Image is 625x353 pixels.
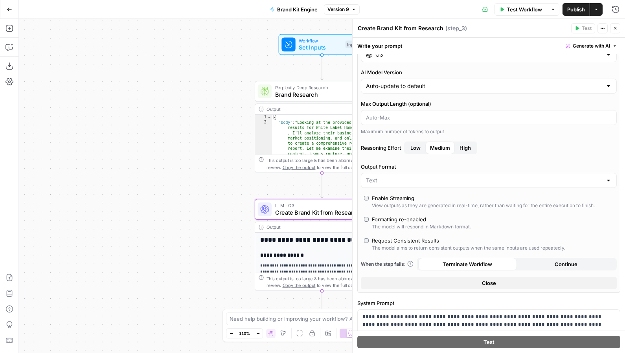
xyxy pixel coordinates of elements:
[255,34,389,55] div: WorkflowSet InputsInputs
[265,3,322,16] button: Brand Kit Engine
[255,115,272,120] div: 1
[372,194,414,202] div: Enable Streaming
[283,165,316,170] span: Copy the output
[357,336,620,348] button: Test
[562,41,620,51] button: Generate with AI
[494,3,547,16] button: Test Workflow
[375,51,602,59] input: Select a model
[361,261,414,268] a: When the step fails:
[275,202,366,209] span: LLM · O3
[277,6,318,13] span: Brand Kit Engine
[567,6,585,13] span: Publish
[361,128,617,135] div: Maximum number of tokens to output
[267,275,385,289] div: This output is too large & has been abbreviated for review. to view the full content.
[573,42,610,50] span: Generate with AI
[283,283,316,288] span: Copy the output
[571,23,595,33] button: Test
[361,142,617,154] label: Reasoning Effort
[321,173,324,198] g: Edge from step_2 to step_3
[483,338,494,346] span: Test
[364,238,369,243] input: Request Consistent ResultsThe model aims to return consistent outputs when the same inputs are us...
[582,25,592,32] span: Test
[361,163,617,171] label: Output Format
[327,6,349,13] span: Version 9
[255,81,389,173] div: Perplexity Deep ResearchBrand ResearchStep 2Output{ "body":"Looking at the provided search result...
[507,6,542,13] span: Test Workflow
[372,245,565,252] div: The model aims to return consistent outputs when the same inputs are used repeatedly.
[366,82,602,90] input: Auto-update to default
[443,260,492,268] span: Terminate Workflow
[346,40,362,48] div: Inputs
[372,223,471,230] div: The model will respond in Markdown format.
[299,37,342,44] span: Workflow
[406,142,425,154] button: Reasoning EffortMediumHigh
[372,215,426,223] div: Formatting re-enabled
[366,176,602,184] input: Text
[517,258,616,270] button: Continue
[555,260,577,268] span: Continue
[455,142,476,154] button: Reasoning EffortLowMedium
[353,38,625,54] div: Write your prompt
[267,106,366,113] div: Output
[562,3,590,16] button: Publish
[361,68,617,76] label: AI Model Version
[361,100,617,108] label: Max Output Length (optional)
[275,90,366,99] span: Brand Research
[275,208,366,217] span: Create Brand Kit from Research
[430,144,450,152] span: Medium
[364,217,369,222] input: Formatting re-enabledThe model will respond in Markdown format.
[299,43,342,52] span: Set Inputs
[357,299,620,307] label: System Prompt
[321,55,324,80] g: Edge from start to step_2
[366,114,612,121] input: Auto-Max
[358,24,443,32] textarea: Create Brand Kit from Research
[482,279,496,287] span: Close
[267,157,385,171] div: This output is too large & has been abbreviated for review. to view the full content.
[460,144,471,152] span: High
[445,24,467,32] span: ( step_3 )
[372,202,595,209] div: View outputs as they are generated in real-time, rather than waiting for the entire execution to ...
[239,330,250,336] span: 110%
[372,237,439,245] div: Request Consistent Results
[364,196,369,200] input: Enable StreamingView outputs as they are generated in real-time, rather than waiting for the enti...
[267,224,366,231] div: Output
[275,84,366,91] span: Perplexity Deep Research
[321,291,324,316] g: Edge from step_3 to end
[324,4,360,15] button: Version 9
[410,144,421,152] span: Low
[267,115,272,120] span: Toggle code folding, rows 1 through 3
[361,277,617,289] button: Close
